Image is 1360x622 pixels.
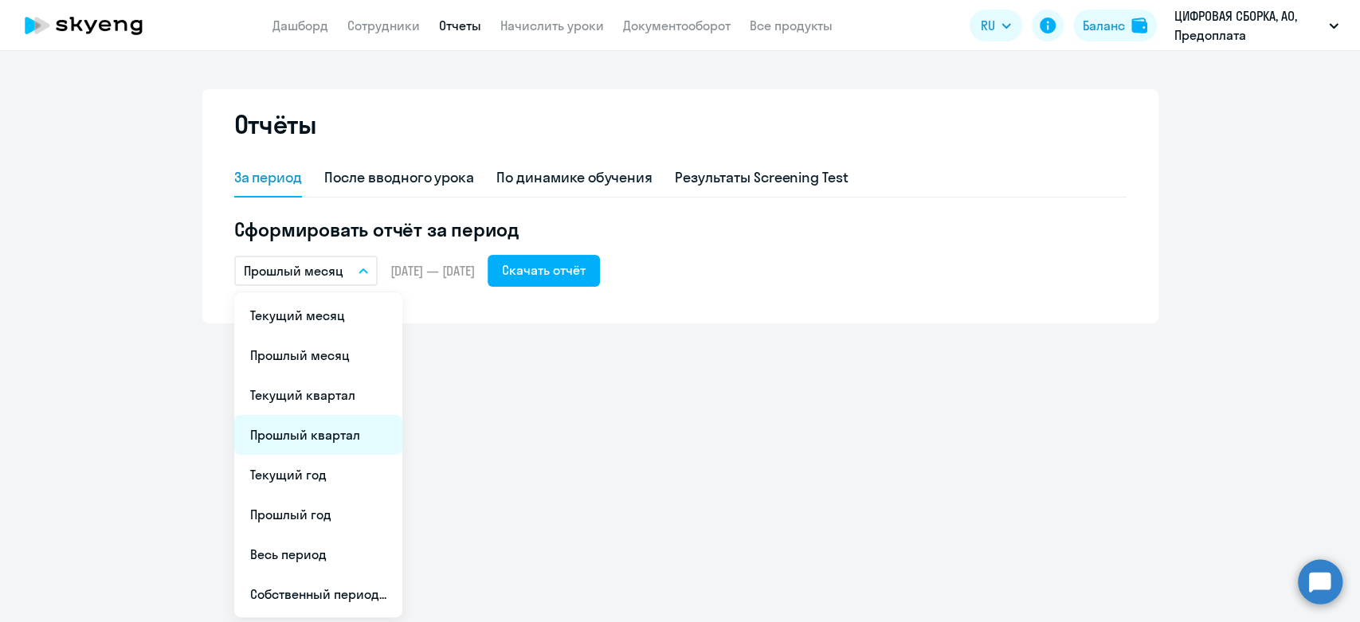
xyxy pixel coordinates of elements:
[390,262,475,280] span: [DATE] — [DATE]
[1073,10,1157,41] button: Балансbalance
[244,261,343,280] p: Прошлый месяц
[750,18,833,33] a: Все продукты
[675,167,849,188] div: Результаты Screening Test
[234,256,378,286] button: Прошлый месяц
[272,18,328,33] a: Дашборд
[439,18,481,33] a: Отчеты
[234,292,402,617] ul: RU
[500,18,604,33] a: Начислить уроки
[234,167,303,188] div: За период
[1083,16,1125,35] div: Баланс
[623,18,731,33] a: Документооборот
[1131,18,1147,33] img: balance
[488,255,600,287] button: Скачать отчёт
[347,18,420,33] a: Сотрудники
[234,217,1127,242] h5: Сформировать отчёт за период
[496,167,653,188] div: По динамике обучения
[1174,6,1323,45] p: ЦИФРОВАЯ СБОРКА, АО, Предоплата
[1166,6,1346,45] button: ЦИФРОВАЯ СБОРКА, АО, Предоплата
[234,108,317,140] h2: Отчёты
[324,167,474,188] div: После вводного урока
[981,16,995,35] span: RU
[502,260,586,280] div: Скачать отчёт
[970,10,1022,41] button: RU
